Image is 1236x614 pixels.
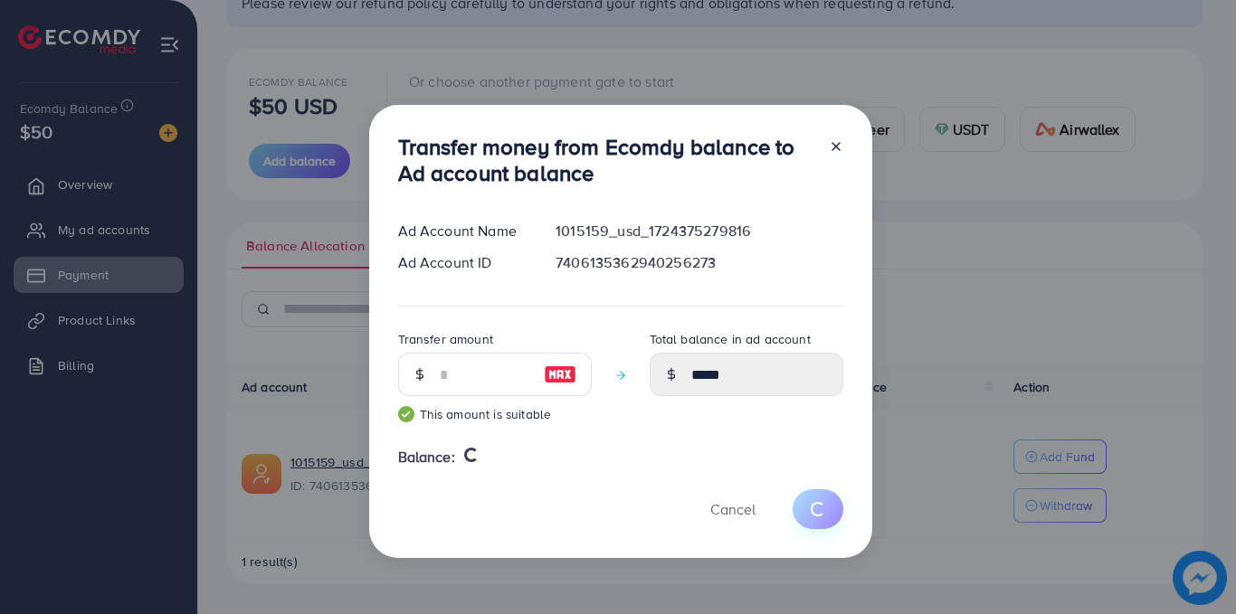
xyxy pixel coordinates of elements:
div: Ad Account Name [384,221,542,241]
span: Balance: [398,447,455,468]
div: 1015159_usd_1724375279816 [541,221,857,241]
img: guide [398,406,414,422]
img: image [544,364,576,385]
div: 7406135362940256273 [541,252,857,273]
label: Transfer amount [398,330,493,348]
div: Ad Account ID [384,252,542,273]
label: Total balance in ad account [650,330,811,348]
button: Cancel [688,489,778,528]
h3: Transfer money from Ecomdy balance to Ad account balance [398,134,814,186]
span: Cancel [710,499,756,519]
small: This amount is suitable [398,405,592,423]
